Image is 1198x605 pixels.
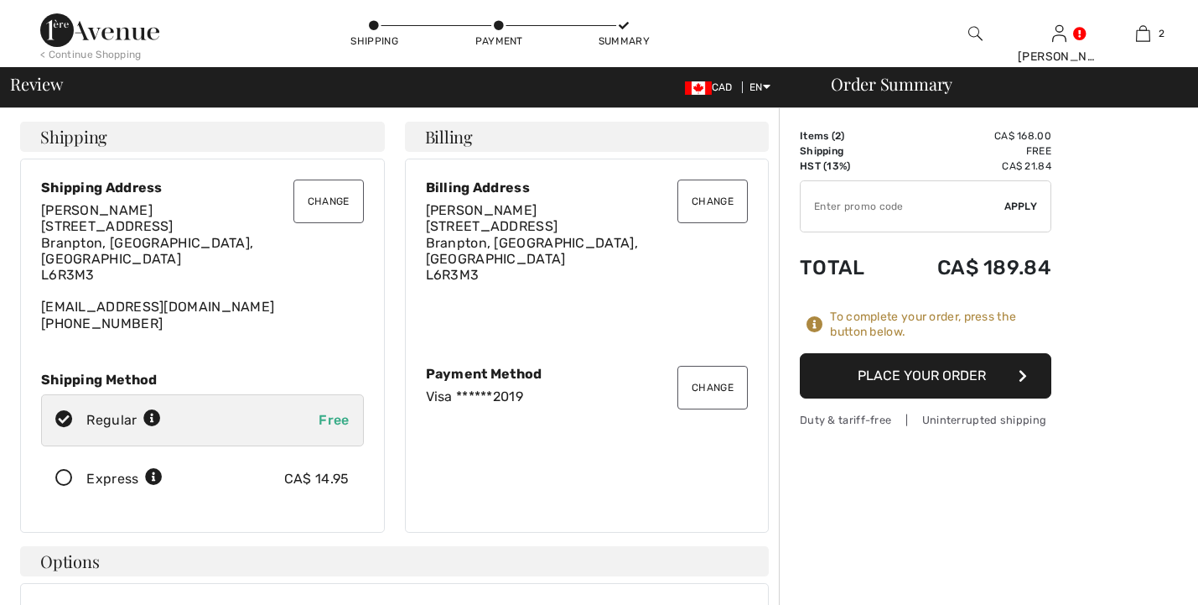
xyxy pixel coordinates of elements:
img: search the website [968,23,983,44]
span: CAD [685,81,739,93]
div: To complete your order, press the button below. [830,310,1051,340]
div: CA$ 14.95 [284,469,350,489]
td: Items ( ) [800,128,891,143]
span: [STREET_ADDRESS] Branpton, [GEOGRAPHIC_DATA], [GEOGRAPHIC_DATA] L6R3M3 [426,218,638,283]
button: Change [677,366,748,409]
td: CA$ 21.84 [891,159,1051,174]
span: EN [749,81,770,93]
div: < Continue Shopping [40,47,142,62]
td: Total [800,239,891,296]
span: Review [10,76,63,92]
div: [PERSON_NAME] [1018,48,1100,65]
td: Free [891,143,1051,159]
div: Summary [599,34,649,49]
span: Apply [1004,199,1038,214]
img: 1ère Avenue [40,13,159,47]
span: Free [319,412,349,428]
button: Change [293,180,364,223]
div: Order Summary [811,76,1188,92]
span: Billing [425,128,473,145]
span: 2 [835,130,841,142]
div: Shipping Address [41,180,364,196]
a: Sign In [1052,25,1066,41]
div: [EMAIL_ADDRESS][DOMAIN_NAME] [PHONE_NUMBER] [41,202,364,331]
td: Shipping [800,143,891,159]
button: Place Your Order [800,353,1051,399]
a: 2 [1102,23,1184,44]
span: [STREET_ADDRESS] Branpton, [GEOGRAPHIC_DATA], [GEOGRAPHIC_DATA] L6R3M3 [41,218,253,283]
td: CA$ 168.00 [891,128,1051,143]
div: Express [86,469,163,489]
td: HST (13%) [800,159,891,174]
span: [PERSON_NAME] [426,202,537,218]
span: Shipping [40,128,107,145]
img: My Info [1052,23,1066,44]
div: Billing Address [426,180,749,196]
img: Canadian Dollar [685,81,712,95]
span: [PERSON_NAME] [41,202,153,218]
div: Payment Method [426,366,749,382]
button: Change [677,180,748,223]
td: CA$ 189.84 [891,239,1051,296]
div: Duty & tariff-free | Uninterrupted shipping [800,412,1051,428]
div: Shipping Method [41,372,364,388]
div: Regular [86,410,161,430]
h4: Options [20,546,769,576]
div: Payment [474,34,524,49]
input: Promo code [801,181,1004,232]
span: 2 [1159,26,1164,41]
img: My Bag [1136,23,1150,44]
div: Shipping [350,34,400,49]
